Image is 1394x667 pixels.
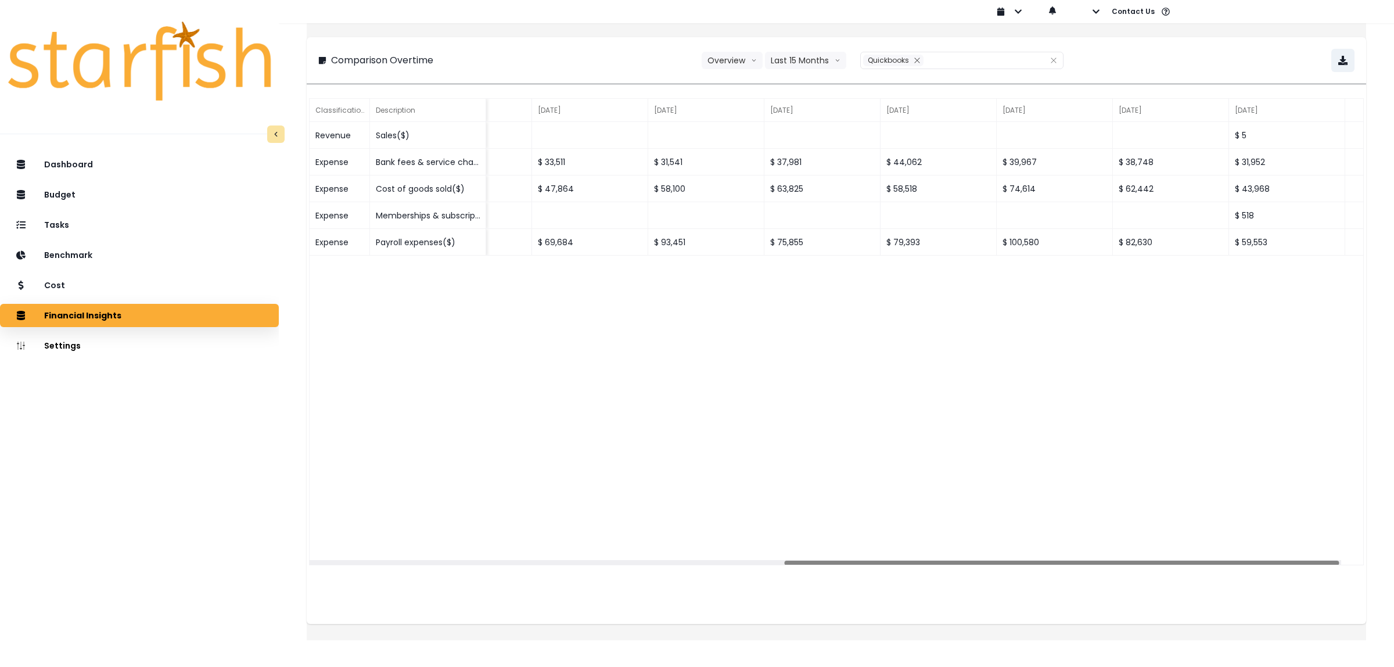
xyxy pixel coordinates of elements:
div: Memberships & subscriptions($) [370,202,486,229]
div: Expense [310,202,370,229]
div: Classification [310,99,370,122]
div: $ 44,062 [881,149,997,175]
div: Description [370,99,486,122]
div: Expense [310,149,370,175]
div: $ 74,614 [997,175,1113,202]
span: Quickbooks [868,55,909,65]
p: Dashboard [44,160,93,170]
div: [DATE] [764,99,881,122]
div: $ 5 [1229,122,1345,149]
div: $ 63,825 [764,175,881,202]
button: Overviewarrow down line [702,52,763,69]
div: Revenue [310,122,370,149]
div: $ 62,442 [1113,175,1229,202]
svg: close [914,57,921,64]
button: Last 15 Monthsarrow down line [765,52,846,69]
p: Tasks [44,220,69,230]
div: $ 100,580 [997,229,1113,256]
div: [DATE] [648,99,764,122]
div: $ 82,630 [1113,229,1229,256]
div: $ 518 [1229,202,1345,229]
div: $ 69,684 [532,229,648,256]
svg: arrow down line [835,55,840,66]
div: $ 33,511 [532,149,648,175]
div: [DATE] [1229,99,1345,122]
svg: close [1050,57,1057,64]
p: Comparison Overtime [331,53,433,67]
div: Sales($) [370,122,486,149]
div: $ 31,952 [1229,149,1345,175]
div: [DATE] [1113,99,1229,122]
div: $ 31,541 [648,149,764,175]
div: [DATE] [532,99,648,122]
div: Cost of goods sold($) [370,175,486,202]
div: $ 58,100 [648,175,764,202]
div: Expense [310,229,370,256]
div: Bank fees & service charges($) [370,149,486,175]
button: Clear [1050,55,1057,66]
p: Cost [44,281,65,291]
div: Quickbooks [863,55,924,66]
div: $ 75,855 [764,229,881,256]
div: $ 79,393 [881,229,997,256]
div: Payroll expenses($) [370,229,486,256]
div: [DATE] [997,99,1113,122]
div: $ 39,967 [997,149,1113,175]
button: Remove [911,55,924,66]
div: $ 43,968 [1229,175,1345,202]
div: Expense [310,175,370,202]
p: Benchmark [44,250,92,260]
div: $ 47,864 [532,175,648,202]
div: $ 93,451 [648,229,764,256]
div: $ 58,518 [881,175,997,202]
p: Budget [44,190,76,200]
svg: arrow down line [751,55,757,66]
div: $ 38,748 [1113,149,1229,175]
div: $ 37,981 [764,149,881,175]
div: [DATE] [881,99,997,122]
div: $ 59,553 [1229,229,1345,256]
